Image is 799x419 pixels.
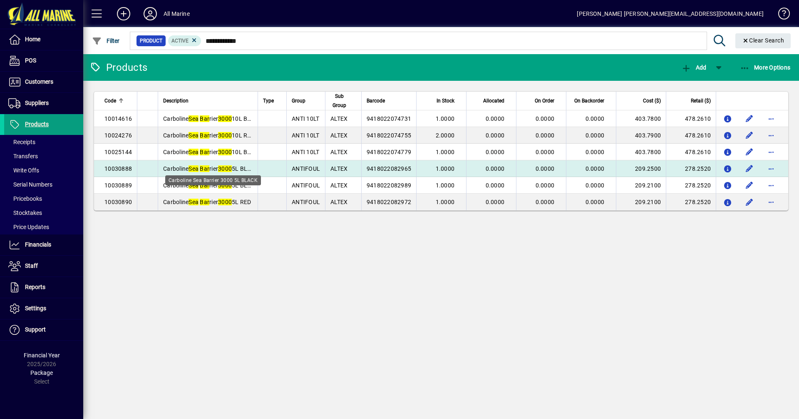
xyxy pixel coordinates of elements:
[738,60,793,75] button: More Options
[330,199,347,205] span: ALTEX
[586,149,605,155] span: 0.0000
[200,165,209,172] em: Bar
[189,199,199,205] em: Sea
[536,149,555,155] span: 0.0000
[218,165,232,172] em: 3000
[104,182,132,189] span: 10030889
[200,182,209,189] em: Bar
[616,194,666,210] td: 209.2100
[743,162,756,175] button: Edit
[486,115,505,122] span: 0.0000
[436,165,455,172] span: 1.0000
[436,199,455,205] span: 1.0000
[4,177,83,192] a: Serial Numbers
[4,298,83,319] a: Settings
[164,7,190,20] div: All Marine
[367,149,411,155] span: 9418022074779
[422,96,462,105] div: In Stock
[25,326,46,333] span: Support
[574,96,604,105] span: On Backorder
[436,115,455,122] span: 1.0000
[586,182,605,189] span: 0.0000
[8,209,42,216] span: Stocktakes
[171,38,189,44] span: Active
[163,149,258,155] span: Carboline rier 10L BLUE
[189,115,199,122] em: Sea
[104,115,132,122] span: 10014616
[8,139,35,145] span: Receipts
[292,182,320,189] span: ANTIFOUL
[163,182,255,189] span: Carboline rier 5L BLUE
[163,132,255,139] span: Carboline rier 10L RED
[292,165,320,172] span: ANTIFOUL
[200,115,209,122] em: Bar
[163,115,262,122] span: Carboline rier 10L BLACK
[89,61,147,74] div: Products
[8,224,49,230] span: Price Updates
[764,195,778,209] button: More options
[189,165,199,172] em: Sea
[367,199,411,205] span: 9418022082972
[4,220,83,234] a: Price Updates
[367,96,385,105] span: Barcode
[25,100,49,106] span: Suppliers
[104,199,132,205] span: 10030890
[200,199,209,205] em: Bar
[25,305,46,312] span: Settings
[4,50,83,71] a: POS
[436,149,455,155] span: 1.0000
[263,96,281,105] div: Type
[25,78,53,85] span: Customers
[163,199,251,205] span: Carboline rier 5L RED
[536,165,555,172] span: 0.0000
[25,284,45,290] span: Reports
[367,115,411,122] span: 9418022074731
[292,96,305,105] span: Group
[218,199,232,205] em: 3000
[486,199,505,205] span: 0.0000
[189,182,199,189] em: Sea
[486,132,505,139] span: 0.0000
[367,96,411,105] div: Barcode
[292,96,320,105] div: Group
[110,6,137,21] button: Add
[616,110,666,127] td: 403.7800
[764,145,778,159] button: More options
[104,149,132,155] span: 10025144
[535,96,554,105] span: On Order
[735,33,791,48] button: Clear
[24,352,60,359] span: Financial Year
[536,115,555,122] span: 0.0000
[536,182,555,189] span: 0.0000
[586,132,605,139] span: 0.0000
[742,37,784,44] span: Clear Search
[666,110,716,127] td: 478.2610
[4,277,83,298] a: Reports
[292,115,319,122] span: ANTI 10LT
[764,162,778,175] button: More options
[666,144,716,160] td: 478.2610
[104,165,132,172] span: 10030888
[330,165,347,172] span: ALTEX
[4,234,83,255] a: Financials
[104,132,132,139] span: 10024276
[8,153,38,160] span: Transfers
[367,182,411,189] span: 9418022082989
[218,149,232,155] em: 3000
[25,36,40,42] span: Home
[691,96,711,105] span: Retail ($)
[104,96,116,105] span: Code
[4,72,83,92] a: Customers
[536,199,555,205] span: 0.0000
[104,96,132,105] div: Code
[90,33,122,48] button: Filter
[536,132,555,139] span: 0.0000
[616,177,666,194] td: 209.2100
[679,60,708,75] button: Add
[743,129,756,142] button: Edit
[4,319,83,340] a: Support
[4,163,83,177] a: Write Offs
[25,262,38,269] span: Staff
[168,35,201,46] mat-chip: Activation Status: Active
[616,127,666,144] td: 403.7900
